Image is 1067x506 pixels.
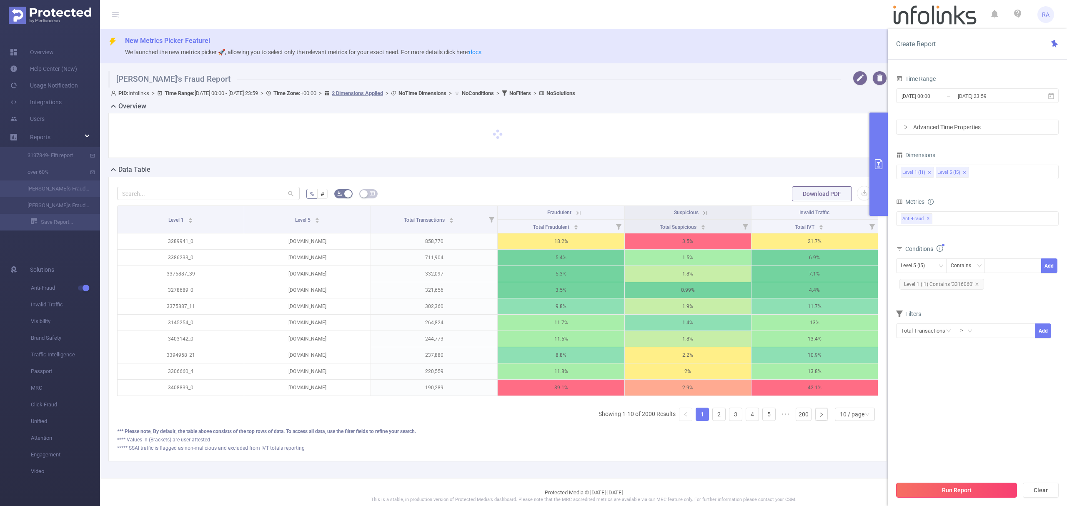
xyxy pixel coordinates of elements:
[10,60,77,77] a: Help Center (New)
[951,259,977,273] div: Contains
[118,298,244,314] p: 3375887_11
[108,38,117,46] i: icon: thunderbolt
[779,408,792,421] span: •••
[188,216,193,221] div: Sort
[31,380,100,396] span: MRC
[316,90,324,96] span: >
[751,266,878,282] p: 7.1%
[897,120,1058,134] div: icon: rightAdvanced Time Properties
[244,282,371,298] p: [DOMAIN_NAME]
[118,315,244,331] p: 3145254_0
[762,408,776,421] li: 5
[896,75,936,82] span: Time Range
[315,216,320,221] div: Sort
[118,347,244,363] p: 3394958_21
[746,408,759,421] li: 4
[9,7,91,24] img: Protected Media
[937,245,943,252] i: icon: info-circle
[17,197,90,214] a: [PERSON_NAME]'s Fraud Report with Host (site)
[370,191,375,196] i: icon: table
[975,282,979,286] i: icon: close
[371,380,497,396] p: 190,289
[751,380,878,396] p: 42.1%
[118,165,150,175] h2: Data Table
[896,152,935,158] span: Dimensions
[1042,6,1049,23] span: RA
[125,49,481,55] span: We launched the new metrics picker 🚀, allowing you to select only the relevant metrics for your e...
[31,313,100,330] span: Visibility
[927,170,932,175] i: icon: close
[866,220,878,233] i: Filter menu
[840,408,864,421] div: 10 / page
[763,408,775,421] a: 5
[30,261,54,278] span: Solutions
[799,210,829,215] span: Invalid Traffic
[739,220,751,233] i: Filter menu
[957,90,1024,102] input: End date
[31,363,100,380] span: Passport
[118,380,244,396] p: 3408839_0
[751,233,878,249] p: 21.7%
[337,191,342,196] i: icon: bg-colors
[896,198,924,205] span: Metrics
[371,363,497,379] p: 220,559
[819,226,824,229] i: icon: caret-down
[31,396,100,413] span: Click Fraud
[10,94,62,110] a: Integrations
[896,311,921,317] span: Filters
[574,223,578,226] i: icon: caret-up
[498,347,624,363] p: 8.8%
[118,250,244,266] p: 3386233_0
[486,206,497,233] i: Filter menu
[901,90,968,102] input: Start date
[625,250,751,266] p: 1.5%
[701,223,705,226] i: icon: caret-up
[118,282,244,298] p: 3278689_0
[625,331,751,347] p: 1.8%
[819,223,824,228] div: Sort
[117,436,878,443] div: **** Values in (Brackets) are user attested
[30,129,50,145] a: Reports
[625,380,751,396] p: 2.9%
[498,363,624,379] p: 11.8%
[751,347,878,363] p: 10.9%
[118,90,128,96] b: PID:
[751,298,878,314] p: 11.7%
[244,298,371,314] p: [DOMAIN_NAME]
[31,446,100,463] span: Engagement
[446,90,454,96] span: >
[10,77,78,94] a: Usage Notification
[625,266,751,282] p: 1.8%
[111,90,118,96] i: icon: user
[371,250,497,266] p: 711,904
[118,266,244,282] p: 3375887_39
[679,408,692,421] li: Previous Page
[1041,258,1057,273] button: Add
[546,90,575,96] b: No Solutions
[902,167,925,178] div: Level 1 (l1)
[498,380,624,396] p: 39.1%
[371,266,497,282] p: 332,097
[960,324,969,338] div: ≥
[117,444,878,452] div: ***** SSAI traffic is flagged as non-malicious and excluded from IVT totals reporting
[701,226,705,229] i: icon: caret-down
[625,298,751,314] p: 1.9%
[896,40,936,48] span: Create Report
[547,210,571,215] span: Fraudulent
[371,347,497,363] p: 237,880
[574,226,578,229] i: icon: caret-down
[903,125,908,130] i: icon: right
[404,217,446,223] span: Total Transactions
[449,216,454,221] div: Sort
[729,408,742,421] a: 3
[121,496,1046,503] p: This is a stable, in production version of Protected Media's dashboard. Please note that the MRC ...
[31,214,100,230] a: Save Report...
[796,408,811,421] a: 200
[371,298,497,314] p: 302,360
[751,250,878,266] p: 6.9%
[244,380,371,396] p: [DOMAIN_NAME]
[31,346,100,363] span: Traffic Intelligence
[531,90,539,96] span: >
[927,214,930,224] span: ✕
[371,233,497,249] p: 858,770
